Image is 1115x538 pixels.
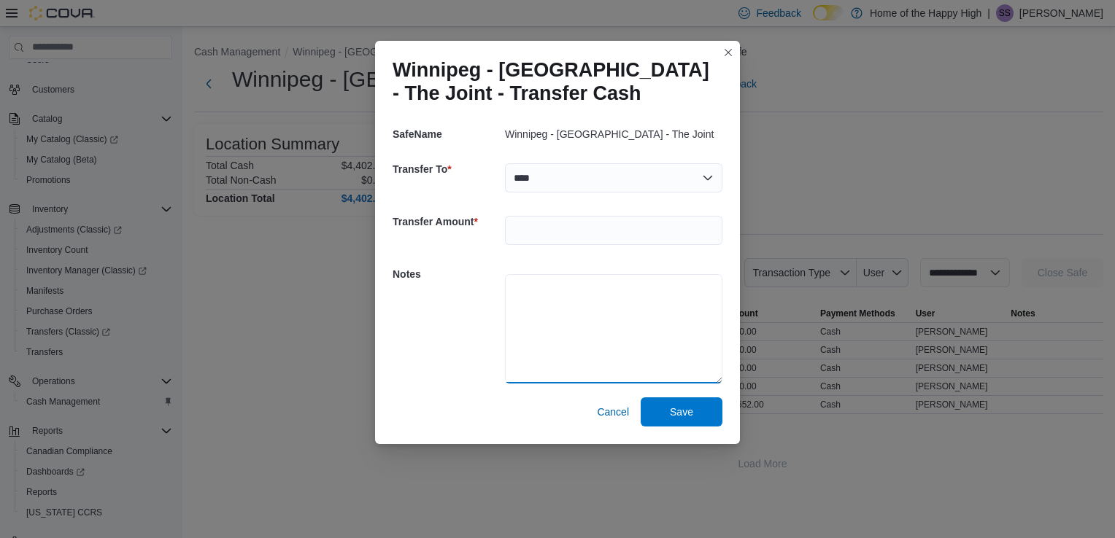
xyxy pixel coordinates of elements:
h5: Transfer To [393,155,502,184]
button: Save [641,397,722,426]
h5: SafeName [393,120,502,149]
span: Cancel [597,405,629,419]
h1: Winnipeg - [GEOGRAPHIC_DATA] - The Joint - Transfer Cash [393,58,711,105]
h5: Transfer Amount [393,207,502,236]
span: Save [670,405,693,419]
h5: Notes [393,260,502,289]
p: Winnipeg - [GEOGRAPHIC_DATA] - The Joint [505,128,714,140]
button: Closes this modal window [719,44,737,61]
button: Cancel [591,397,635,426]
